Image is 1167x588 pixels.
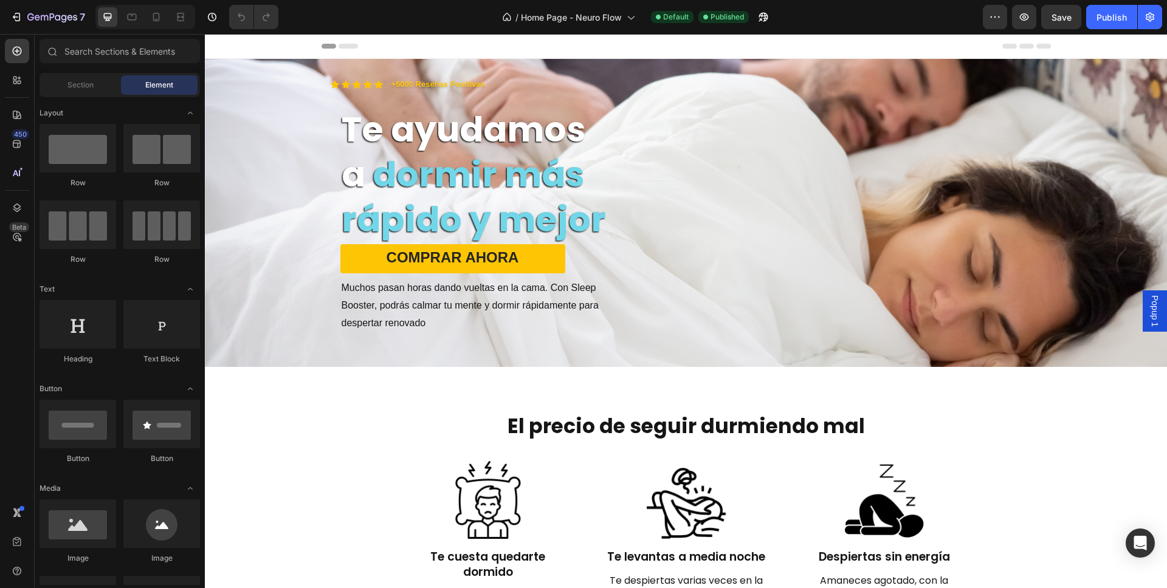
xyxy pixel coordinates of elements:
div: Button [123,453,200,464]
span: Toggle open [181,379,200,398]
div: Open Intercom Messenger [1126,528,1155,558]
span: Toggle open [181,103,200,123]
div: Beta [9,222,29,232]
span: Text [40,284,55,295]
button: 7 [5,5,91,29]
a: COMPRAR AHORA [136,210,360,239]
span: Toggle open [181,279,200,299]
p: Amaneces agotado, con la sensación de que la noche no sirvió de nada. [599,541,760,578]
strong: +5000 Reseñas Positivas [187,46,280,55]
div: Image [123,553,200,564]
div: 450 [12,129,29,139]
p: Despiertas sin energía [599,516,760,531]
strong: dormir más rápido y mejor [137,116,401,210]
span: Media [40,483,61,494]
span: Section [67,80,94,91]
div: Publish [1096,11,1127,24]
img: gempages_557136869737890579-92b818a7-8bbe-4488-be61-7db688bf8742.png [640,426,719,505]
p: 7 [80,10,85,24]
div: Undo/Redo [229,5,278,29]
div: Heading [40,354,116,364]
span: Published [711,12,744,22]
p: Muchos pasan horas dando vueltas en la cama. Con Sleep Booster, podrás calmar tu mente y dormir r... [137,245,409,298]
img: gempages_557136869737890579-5f45564f-d8d1-4b53-a3b0-3aaefb7473b2.png [442,426,521,505]
iframe: Design area [205,34,1167,588]
div: Text Block [123,354,200,364]
button: Publish [1086,5,1137,29]
span: COMPRAR AHORA [182,215,314,231]
span: Home Page - Neuro Flow [521,11,622,24]
div: Image [40,553,116,564]
div: Row [40,177,116,188]
h2: El precio de seguir durmiendo mal [247,378,715,407]
div: Row [123,177,200,188]
span: Toggle open [181,479,200,498]
span: Te ayudamos a [137,71,381,165]
span: Button [40,383,62,394]
p: Te levantas a media noche [401,516,562,531]
div: Button [40,453,116,464]
span: Save [1052,12,1072,22]
div: Row [40,254,116,265]
input: Search Sections & Elements [40,39,200,63]
span: / [515,11,518,24]
p: Te cuesta quedarte dormido [202,516,364,545]
button: Save [1041,5,1081,29]
div: Row [123,254,200,265]
span: Default [663,12,689,22]
span: Element [145,80,173,91]
span: Layout [40,108,63,118]
img: gempages_557136869737890579-ebbdd4e2-e99c-49f1-bf7f-7c7ec1207e3b.png [244,426,323,505]
span: Popup 1 [944,261,956,293]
